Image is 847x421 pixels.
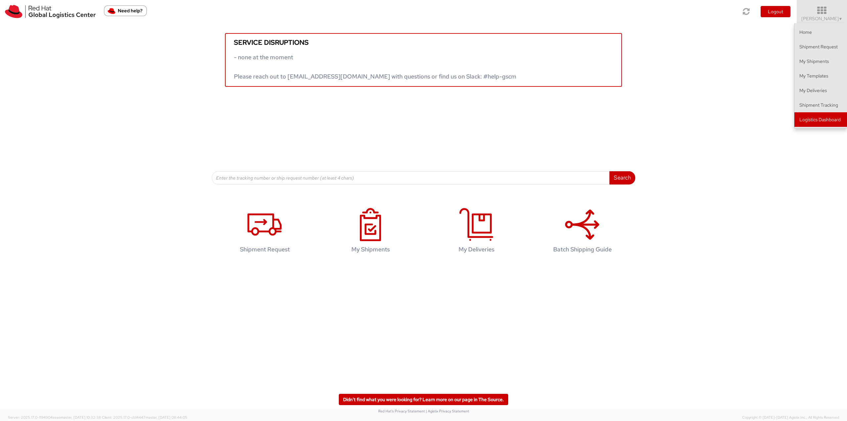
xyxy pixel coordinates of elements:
a: | Agistix Privacy Statement [426,409,469,413]
a: Logistics Dashboard [794,112,847,127]
a: My Deliveries [794,83,847,98]
a: Shipment Request [794,39,847,54]
span: ▼ [839,16,843,22]
span: Client: 2025.17.0-cb14447 [102,415,187,420]
input: Enter the tracking number or ship request number (at least 4 chars) [212,171,610,184]
h4: My Deliveries [434,246,519,253]
a: Batch Shipping Guide [533,201,632,263]
span: - none at the moment Please reach out to [EMAIL_ADDRESS][DOMAIN_NAME] with questions or find us o... [234,53,516,80]
a: My Shipments [794,54,847,69]
a: Shipment Request [215,201,314,263]
a: Home [794,25,847,39]
a: Red Hat's Privacy Statement [378,409,425,413]
h4: Shipment Request [222,246,307,253]
span: master, [DATE] 10:32:38 [61,415,101,420]
button: Logout [761,6,790,17]
span: Copyright © [DATE]-[DATE] Agistix Inc., All Rights Reserved [742,415,839,420]
span: Server: 2025.17.0-1194904eeae [8,415,101,420]
a: My Deliveries [427,201,526,263]
a: Service disruptions - none at the moment Please reach out to [EMAIL_ADDRESS][DOMAIN_NAME] with qu... [225,33,622,87]
a: My Templates [794,69,847,83]
a: Didn't find what you were looking for? Learn more on our page in The Source. [339,394,508,405]
a: Shipment Tracking [794,98,847,112]
button: Search [609,171,635,184]
span: [PERSON_NAME] [801,16,843,22]
button: Need help? [104,5,147,16]
h5: Service disruptions [234,39,613,46]
img: rh-logistics-00dfa346123c4ec078e1.svg [5,5,96,18]
span: master, [DATE] 08:44:05 [146,415,187,420]
a: My Shipments [321,201,420,263]
h4: Batch Shipping Guide [540,246,625,253]
h4: My Shipments [328,246,413,253]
